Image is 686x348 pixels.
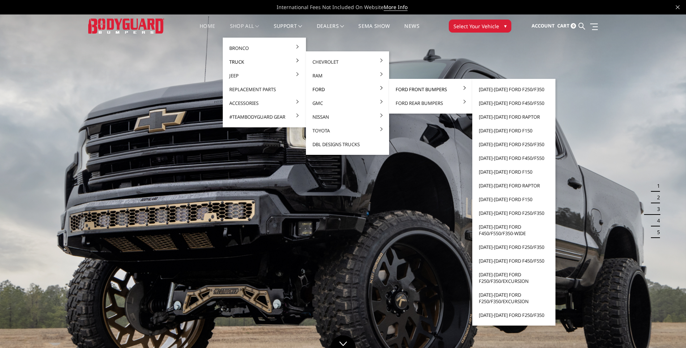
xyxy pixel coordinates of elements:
a: Accessories [226,96,303,110]
span: 0 [571,23,576,29]
a: [DATE]-[DATE] Ford Raptor [475,110,553,124]
a: GMC [309,96,386,110]
a: [DATE]-[DATE] Ford F150 [475,192,553,206]
a: Replacement Parts [226,82,303,96]
a: #TeamBodyguard Gear [226,110,303,124]
button: 1 of 5 [653,180,660,192]
a: SEMA Show [358,24,390,38]
iframe: Chat Widget [650,313,686,348]
a: Truck [226,55,303,69]
a: [DATE]-[DATE] Ford F450/F550 [475,254,553,268]
a: [DATE]-[DATE] Ford F150 [475,124,553,137]
a: [DATE]-[DATE] Ford F250/F350 [475,308,553,322]
a: Click to Down [331,335,356,348]
a: Home [200,24,215,38]
img: BODYGUARD BUMPERS [88,18,164,33]
a: Toyota [309,124,386,137]
a: Account [532,16,555,36]
a: Nissan [309,110,386,124]
a: More Info [384,4,408,11]
a: [DATE]-[DATE] Ford F450/F550 [475,96,553,110]
a: [DATE]-[DATE] Ford F250/F350/Excursion [475,288,553,308]
a: [DATE]-[DATE] Ford F150 [475,165,553,179]
a: [DATE]-[DATE] Ford F250/F350 [475,82,553,96]
span: Account [532,22,555,29]
a: [DATE]-[DATE] Ford F450/F550/F350-wide [475,220,553,240]
span: ▾ [504,22,507,30]
a: [DATE]-[DATE] Ford F250/F350 [475,137,553,151]
a: News [404,24,419,38]
button: Select Your Vehicle [449,20,511,33]
a: [DATE]-[DATE] Ford F450/F550 [475,151,553,165]
a: Chevrolet [309,55,386,69]
a: [DATE]-[DATE] Ford Raptor [475,179,553,192]
a: Ram [309,69,386,82]
a: DBL Designs Trucks [309,137,386,151]
button: 4 of 5 [653,215,660,226]
a: Jeep [226,69,303,82]
span: Cart [557,22,570,29]
a: [DATE]-[DATE] Ford F250/F350 [475,240,553,254]
button: 2 of 5 [653,192,660,203]
button: 3 of 5 [653,203,660,215]
a: Dealers [317,24,344,38]
a: Support [274,24,302,38]
a: Cart 0 [557,16,576,36]
a: Bronco [226,41,303,55]
button: 5 of 5 [653,226,660,238]
span: Select Your Vehicle [453,22,499,30]
a: [DATE]-[DATE] Ford F250/F350 [475,206,553,220]
a: shop all [230,24,259,38]
a: [DATE]-[DATE] Ford F250/F350/Excursion [475,268,553,288]
a: Ford Front Bumpers [392,82,469,96]
a: Ford [309,82,386,96]
a: Ford Rear Bumpers [392,96,469,110]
